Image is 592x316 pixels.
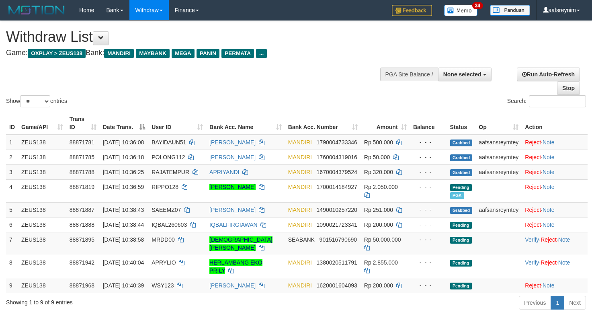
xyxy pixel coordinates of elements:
[522,278,588,293] td: ·
[18,255,66,278] td: ZEUS138
[522,150,588,164] td: ·
[70,169,94,175] span: 88871788
[103,139,144,146] span: [DATE] 10:36:08
[104,49,134,58] span: MANDIRI
[525,282,541,289] a: Reject
[70,139,94,146] span: 88871781
[543,154,555,160] a: Note
[450,207,473,214] span: Grabbed
[522,217,588,232] td: ·
[413,281,444,289] div: - - -
[519,296,551,310] a: Previous
[522,135,588,150] td: ·
[256,49,267,58] span: ...
[18,112,66,135] th: Game/API: activate to sort column ascending
[317,169,357,175] span: Copy 1670004379524 to clipboard
[18,217,66,232] td: ZEUS138
[380,68,438,81] div: PGA Site Balance /
[443,71,481,78] span: None selected
[148,112,206,135] th: User ID: activate to sort column ascending
[288,169,312,175] span: MANDIRI
[507,95,586,107] label: Search:
[450,283,472,289] span: Pending
[209,236,272,251] a: [DEMOGRAPHIC_DATA][PERSON_NAME]
[152,169,189,175] span: RAJATEMPUR
[364,169,393,175] span: Rp 320.000
[317,222,357,228] span: Copy 1090021723341 to clipboard
[288,222,312,228] span: MANDIRI
[70,154,94,160] span: 88871785
[543,207,555,213] a: Note
[18,202,66,217] td: ZEUS138
[564,296,586,310] a: Next
[6,278,18,293] td: 9
[317,207,357,213] span: Copy 1490010257220 to clipboard
[490,5,530,16] img: panduan.png
[103,184,144,190] span: [DATE] 10:36:59
[6,164,18,179] td: 3
[525,154,541,160] a: Reject
[209,207,256,213] a: [PERSON_NAME]
[70,184,94,190] span: 88871819
[450,140,473,146] span: Grabbed
[522,179,588,202] td: ·
[413,206,444,214] div: - - -
[18,150,66,164] td: ZEUS138
[525,139,541,146] a: Reject
[152,154,185,160] span: POLONG112
[103,222,144,228] span: [DATE] 10:38:44
[288,154,312,160] span: MANDIRI
[543,222,555,228] a: Note
[172,49,195,58] span: MEGA
[543,139,555,146] a: Note
[317,139,357,146] span: Copy 1790004733346 to clipboard
[152,139,186,146] span: BAYIDAUN51
[525,259,539,266] a: Verify
[288,282,312,289] span: MANDIRI
[6,112,18,135] th: ID
[364,184,398,190] span: Rp 2.050.000
[413,153,444,161] div: - - -
[6,150,18,164] td: 2
[558,236,570,243] a: Note
[70,222,94,228] span: 88871888
[522,164,588,179] td: ·
[543,169,555,175] a: Note
[20,95,50,107] select: Showentries
[450,222,472,229] span: Pending
[152,236,175,243] span: MRDD00
[6,95,67,107] label: Show entries
[475,202,522,217] td: aafsansreymtey
[364,154,390,160] span: Rp 50.000
[209,184,256,190] a: [PERSON_NAME]
[525,236,539,243] a: Verify
[413,259,444,267] div: - - -
[209,154,256,160] a: [PERSON_NAME]
[6,135,18,150] td: 1
[450,184,472,191] span: Pending
[136,49,170,58] span: MAYBANK
[70,259,94,266] span: 88871942
[18,278,66,293] td: ZEUS138
[522,255,588,278] td: · ·
[364,259,398,266] span: Rp 2.855.000
[18,135,66,150] td: ZEUS138
[551,296,564,310] a: 1
[541,236,557,243] a: Reject
[392,5,432,16] img: Feedback.jpg
[543,282,555,289] a: Note
[317,154,357,160] span: Copy 1760004319016 to clipboard
[288,207,312,213] span: MANDIRI
[6,202,18,217] td: 5
[6,179,18,202] td: 4
[209,139,256,146] a: [PERSON_NAME]
[525,222,541,228] a: Reject
[525,207,541,213] a: Reject
[221,49,254,58] span: PERMATA
[320,236,357,243] span: Copy 901516790690 to clipboard
[525,169,541,175] a: Reject
[541,259,557,266] a: Reject
[450,154,473,161] span: Grabbed
[6,232,18,255] td: 7
[517,68,580,81] a: Run Auto-Refresh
